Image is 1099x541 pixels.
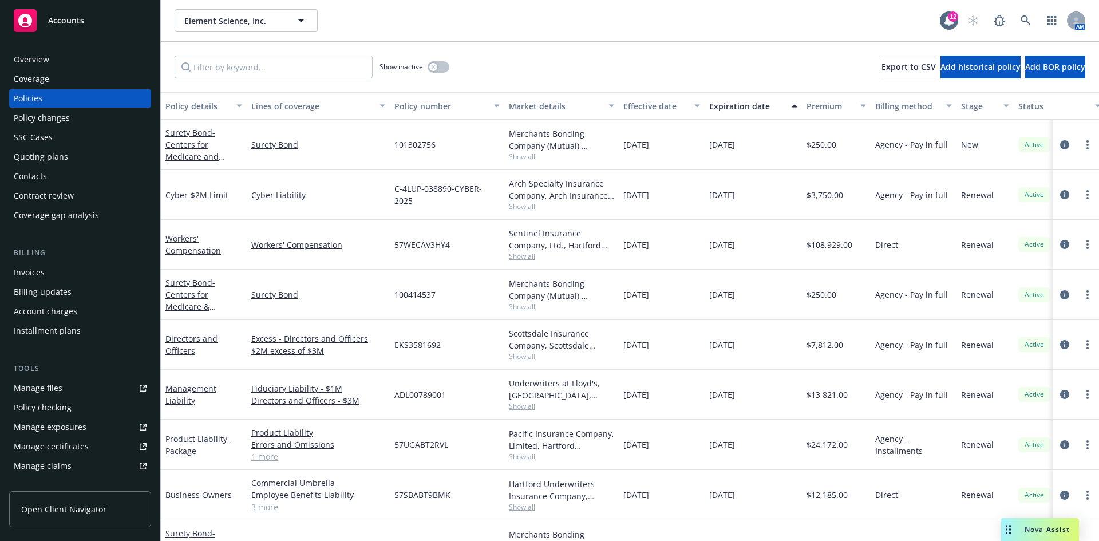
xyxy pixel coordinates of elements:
a: Directors and Officers [165,333,218,356]
a: Excess - Directors and Officers $2M excess of $3M [251,333,385,357]
button: Add historical policy [940,56,1021,78]
span: $108,929.00 [807,239,852,251]
span: [DATE] [709,339,735,351]
input: Filter by keyword... [175,56,373,78]
span: Nova Assist [1025,524,1070,534]
span: Active [1023,189,1046,200]
span: [DATE] [709,189,735,201]
a: more [1081,438,1094,452]
div: Quoting plans [14,148,68,166]
a: Invoices [9,263,151,282]
a: Switch app [1041,9,1064,32]
div: Coverage gap analysis [14,206,99,224]
a: Product Liability [165,433,230,456]
div: Billing [9,247,151,259]
div: Contract review [14,187,74,205]
a: circleInformation [1058,138,1072,152]
a: Account charges [9,302,151,321]
a: 3 more [251,501,385,513]
span: Agency - Pay in full [875,139,948,151]
a: Workers' Compensation [251,239,385,251]
div: 12 [948,11,958,22]
span: [DATE] [623,139,649,151]
a: Quoting plans [9,148,151,166]
a: circleInformation [1058,238,1072,251]
div: Expiration date [709,100,785,112]
span: Renewal [961,189,994,201]
span: $3,750.00 [807,189,843,201]
a: Manage BORs [9,476,151,495]
a: Report a Bug [988,9,1011,32]
span: [DATE] [709,389,735,401]
span: Active [1023,239,1046,250]
span: Show inactive [379,62,423,72]
span: Active [1023,490,1046,500]
a: Business Owners [165,489,232,500]
button: Policy number [390,92,504,120]
button: Add BOR policy [1025,56,1085,78]
a: Contract review [9,187,151,205]
span: $7,812.00 [807,339,843,351]
a: Search [1014,9,1037,32]
a: Policies [9,89,151,108]
a: more [1081,488,1094,502]
span: EKS3581692 [394,339,441,351]
div: Market details [509,100,602,112]
a: Cyber Liability [251,189,385,201]
span: Renewal [961,439,994,451]
a: Manage claims [9,457,151,475]
div: Scottsdale Insurance Company, Scottsdale Insurance Company (Nationwide), E-Risk Services, CRC Group [509,327,614,352]
a: Start snowing [962,9,985,32]
button: Stage [956,92,1014,120]
a: Billing updates [9,283,151,301]
button: Market details [504,92,619,120]
div: Policies [14,89,42,108]
span: $250.00 [807,139,836,151]
button: Lines of coverage [247,92,390,120]
a: more [1081,338,1094,352]
div: Billing updates [14,283,72,301]
span: Add historical policy [940,61,1021,72]
span: $13,821.00 [807,389,848,401]
span: 57SBABT9BMK [394,489,450,501]
span: New [961,139,978,151]
span: Direct [875,489,898,501]
button: Expiration date [705,92,802,120]
span: Show all [509,401,614,411]
div: Invoices [14,263,45,282]
a: Coverage gap analysis [9,206,151,224]
span: Active [1023,339,1046,350]
span: $24,172.00 [807,439,848,451]
div: Pacific Insurance Company, Limited, Hartford Insurance Group [509,428,614,452]
div: Overview [14,50,49,69]
span: [DATE] [709,439,735,451]
a: Cyber [165,189,228,200]
span: [DATE] [623,489,649,501]
a: more [1081,388,1094,401]
a: circleInformation [1058,338,1072,352]
span: Renewal [961,339,994,351]
button: Billing method [871,92,956,120]
div: Policy number [394,100,487,112]
a: Errors and Omissions [251,439,385,451]
span: ADL00789001 [394,389,446,401]
div: Policy details [165,100,230,112]
span: Add BOR policy [1025,61,1085,72]
span: Agency - Pay in full [875,389,948,401]
div: Underwriters at Lloyd's, [GEOGRAPHIC_DATA], [PERSON_NAME] of London, CRC Group [509,377,614,401]
a: Employee Benefits Liability [251,489,385,501]
span: Open Client Navigator [21,503,106,515]
span: $250.00 [807,289,836,301]
button: Policy details [161,92,247,120]
div: Status [1018,100,1088,112]
a: Surety Bond [251,289,385,301]
div: Installment plans [14,322,81,340]
div: SSC Cases [14,128,53,147]
div: Manage exposures [14,418,86,436]
div: Arch Specialty Insurance Company, Arch Insurance Company, Coalition Insurance Solutions (MGA) [509,177,614,202]
span: C-4LUP-038890-CYBER-2025 [394,183,500,207]
span: Agency - Installments [875,433,952,457]
a: more [1081,238,1094,251]
span: Show all [509,302,614,311]
a: Fiduciary Liability - $1M [251,382,385,394]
